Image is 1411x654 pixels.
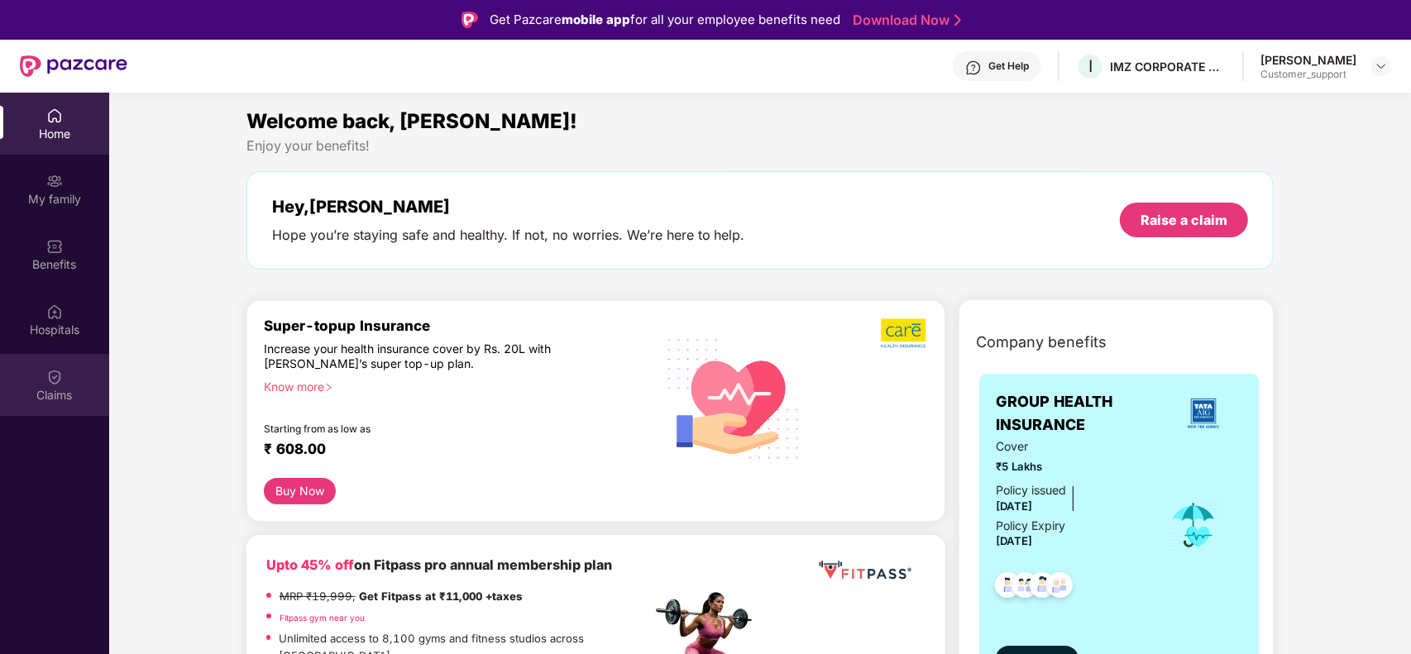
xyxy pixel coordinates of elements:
[655,317,813,478] img: svg+xml;base64,PHN2ZyB4bWxucz0iaHR0cDovL3d3dy53My5vcmcvMjAwMC9zdmciIHhtbG5zOnhsaW5rPSJodHRwOi8vd3...
[1260,68,1356,81] div: Customer_support
[246,109,577,133] span: Welcome back, [PERSON_NAME]!
[1260,52,1356,68] div: [PERSON_NAME]
[46,303,63,320] img: svg+xml;base64,PHN2ZyBpZD0iSG9zcGl0YWxzIiB4bWxucz0iaHR0cDovL3d3dy53My5vcmcvMjAwMC9zdmciIHdpZHRoPS...
[266,556,612,573] b: on Fitpass pro annual membership plan
[996,481,1066,499] div: Policy issued
[1088,56,1093,76] span: I
[996,390,1163,437] span: GROUP HEALTH INSURANCE
[46,107,63,124] img: svg+xml;base64,PHN2ZyBpZD0iSG9tZSIgeG1sbnM9Imh0dHA6Ly93d3cudzMub3JnLzIwMDAvc3ZnIiB3aWR0aD0iMjAiIG...
[46,238,63,255] img: svg+xml;base64,PHN2ZyBpZD0iQmVuZWZpdHMiIHhtbG5zPSJodHRwOi8vd3d3LnczLm9yZy8yMDAwL3N2ZyIgd2lkdGg9Ij...
[965,60,982,76] img: svg+xml;base64,PHN2ZyBpZD0iSGVscC0zMngzMiIgeG1sbnM9Imh0dHA6Ly93d3cudzMub3JnLzIwMDAvc3ZnIiB3aWR0aD...
[816,555,915,585] img: fppp.png
[264,317,652,334] div: Super-topup Insurance
[490,10,840,30] div: Get Pazcare for all your employee benefits need
[1040,567,1080,608] img: svg+xml;base64,PHN2ZyB4bWxucz0iaHR0cDovL3d3dy53My5vcmcvMjAwMC9zdmciIHdpZHRoPSI0OC45NDMiIGhlaWdodD...
[976,331,1107,354] span: Company benefits
[1022,567,1063,608] img: svg+xml;base64,PHN2ZyB4bWxucz0iaHR0cDovL3d3dy53My5vcmcvMjAwMC9zdmciIHdpZHRoPSI0OC45NDMiIGhlaWdodD...
[324,383,333,392] span: right
[272,227,745,244] div: Hope you’re staying safe and healthy. If not, no worries. We’re here to help.
[46,369,63,385] img: svg+xml;base64,PHN2ZyBpZD0iQ2xhaW0iIHhtbG5zPSJodHRwOi8vd3d3LnczLm9yZy8yMDAwL3N2ZyIgd2lkdGg9IjIwIi...
[264,441,635,461] div: ₹ 608.00
[280,590,356,603] del: MRP ₹19,999,
[46,173,63,189] img: svg+xml;base64,PHN2ZyB3aWR0aD0iMjAiIGhlaWdodD0iMjAiIHZpZXdCb3g9IjAgMCAyMCAyMCIgZmlsbD0ibm9uZSIgeG...
[20,55,127,77] img: New Pazcare Logo
[272,197,745,217] div: Hey, [PERSON_NAME]
[264,380,642,391] div: Know more
[562,12,630,27] strong: mobile app
[280,613,365,623] a: Fitpass gym near you
[954,12,961,29] img: Stroke
[996,534,1032,547] span: [DATE]
[1167,498,1221,552] img: icon
[996,517,1065,535] div: Policy Expiry
[266,556,354,573] b: Upto 45% off
[1181,391,1226,436] img: insurerLogo
[1110,59,1226,74] div: IMZ CORPORATE PRIVATE LIMITED
[988,60,1029,73] div: Get Help
[1005,567,1045,608] img: svg+xml;base64,PHN2ZyB4bWxucz0iaHR0cDovL3d3dy53My5vcmcvMjAwMC9zdmciIHdpZHRoPSI0OC45MTUiIGhlaWdodD...
[264,422,581,434] div: Starting from as low as
[264,341,580,372] div: Increase your health insurance cover by Rs. 20L with [PERSON_NAME]’s super top-up plan.
[1141,211,1227,229] div: Raise a claim
[996,437,1145,456] span: Cover
[264,478,336,504] button: Buy Now
[1375,60,1388,73] img: svg+xml;base64,PHN2ZyBpZD0iRHJvcGRvd24tMzJ4MzIiIHhtbG5zPSJodHRwOi8vd3d3LnczLm9yZy8yMDAwL3N2ZyIgd2...
[462,12,478,28] img: Logo
[881,317,928,349] img: b5dec4f62d2307b9de63beb79f102df3.png
[996,499,1032,513] span: [DATE]
[853,12,956,29] a: Download Now
[996,458,1145,475] span: ₹5 Lakhs
[246,137,1275,155] div: Enjoy your benefits!
[988,567,1028,608] img: svg+xml;base64,PHN2ZyB4bWxucz0iaHR0cDovL3d3dy53My5vcmcvMjAwMC9zdmciIHdpZHRoPSI0OC45NDMiIGhlaWdodD...
[359,590,523,603] strong: Get Fitpass at ₹11,000 +taxes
